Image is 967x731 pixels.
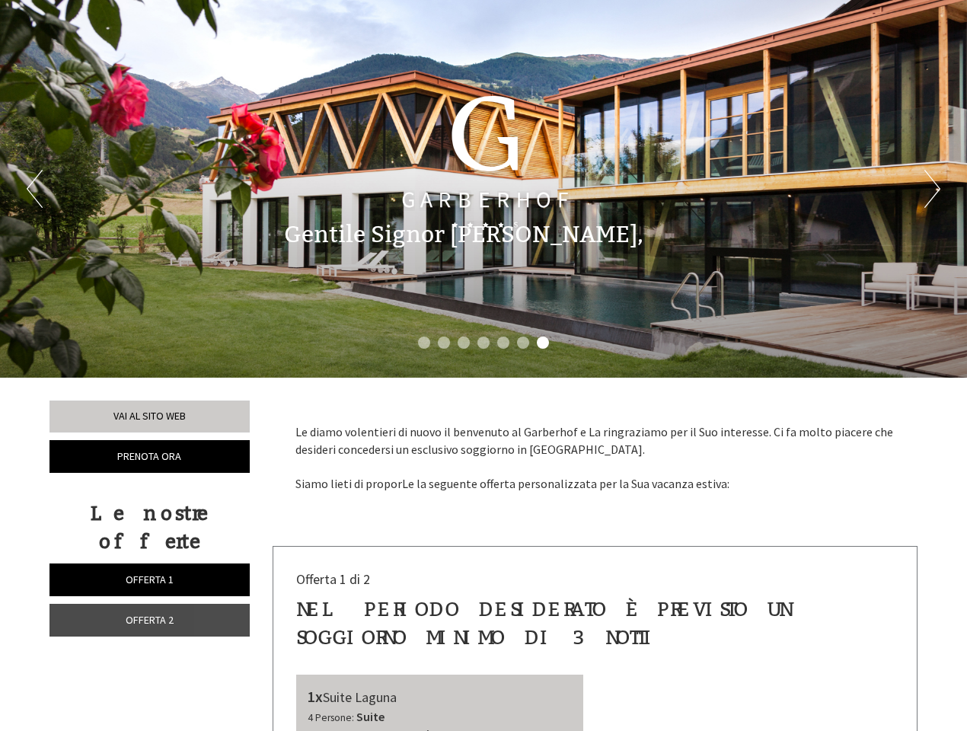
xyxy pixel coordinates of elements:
[308,687,323,706] b: 1x
[27,170,43,208] button: Previous
[126,613,174,627] span: Offerta 2
[49,401,250,433] a: Vai al sito web
[308,686,573,708] div: Suite Laguna
[295,423,895,493] p: Le diamo volentieri di nuovo il benvenuto al Garberhof e La ringraziamo per il Suo interesse. Ci ...
[308,711,354,724] small: 4 Persone:
[126,573,174,586] span: Offerta 1
[49,440,250,473] a: Prenota ora
[296,595,895,652] div: Nel periodo desiderato è previsto un soggiorno minimo di 3 notti
[356,709,385,724] b: Suite
[49,500,250,556] div: Le nostre offerte
[296,570,370,588] span: Offerta 1 di 2
[284,222,643,247] h1: Gentile Signor [PERSON_NAME],
[924,170,940,208] button: Next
